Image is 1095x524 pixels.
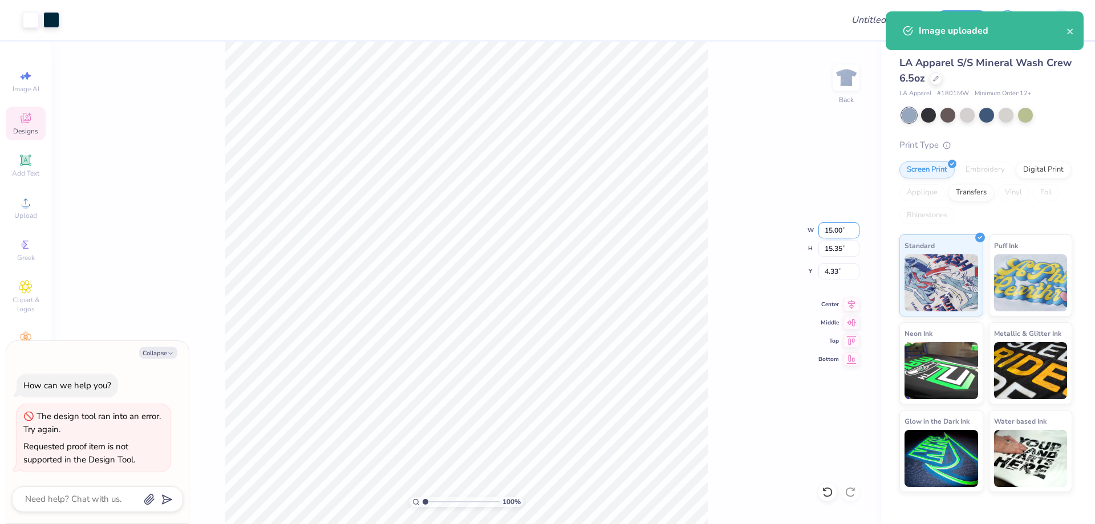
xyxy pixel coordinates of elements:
[13,127,38,136] span: Designs
[975,89,1032,99] span: Minimum Order: 12 +
[919,24,1066,38] div: Image uploaded
[937,89,969,99] span: # 1801MW
[23,380,111,391] div: How can we help you?
[14,211,37,220] span: Upload
[842,9,926,31] input: Untitled Design
[1033,184,1060,201] div: Foil
[899,207,955,224] div: Rhinestones
[905,239,935,251] span: Standard
[905,327,932,339] span: Neon Ink
[899,139,1072,152] div: Print Type
[994,430,1068,487] img: Water based Ink
[994,415,1047,427] span: Water based Ink
[6,295,46,314] span: Clipart & logos
[994,327,1061,339] span: Metallic & Glitter Ink
[994,342,1068,399] img: Metallic & Glitter Ink
[994,239,1018,251] span: Puff Ink
[1016,161,1071,178] div: Digital Print
[899,184,945,201] div: Applique
[17,253,35,262] span: Greek
[905,342,978,399] img: Neon Ink
[23,441,135,465] div: Requested proof item is not supported in the Design Tool.
[948,184,994,201] div: Transfers
[818,337,839,345] span: Top
[818,300,839,308] span: Center
[899,89,931,99] span: LA Apparel
[818,355,839,363] span: Bottom
[502,497,521,507] span: 100 %
[905,254,978,311] img: Standard
[958,161,1012,178] div: Embroidery
[818,319,839,327] span: Middle
[23,411,161,435] div: The design tool ran into an error. Try again.
[899,161,955,178] div: Screen Print
[905,415,970,427] span: Glow in the Dark Ink
[13,84,39,94] span: Image AI
[1066,24,1074,38] button: close
[12,169,39,178] span: Add Text
[905,430,978,487] img: Glow in the Dark Ink
[835,66,858,89] img: Back
[839,95,854,105] div: Back
[997,184,1029,201] div: Vinyl
[994,254,1068,311] img: Puff Ink
[139,347,177,359] button: Collapse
